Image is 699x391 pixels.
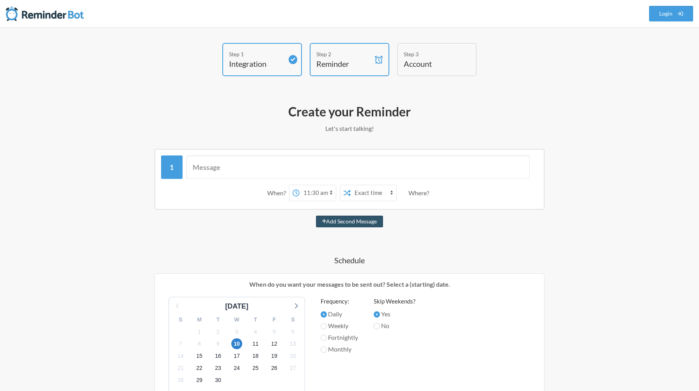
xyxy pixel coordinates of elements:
[250,351,261,362] span: Saturday, October 18, 2025
[321,309,358,319] label: Daily
[316,58,371,69] h4: Reminder
[194,375,205,386] span: Wednesday, October 29, 2025
[269,326,280,337] span: Sunday, October 5, 2025
[171,314,190,326] div: S
[194,326,205,337] span: Wednesday, October 1, 2025
[321,311,327,318] input: Daily
[190,314,209,326] div: M
[246,314,265,326] div: T
[250,338,261,349] span: Saturday, October 11, 2025
[408,185,432,201] div: Where?
[321,346,327,353] input: Monthly
[321,323,327,329] input: Weekly
[229,58,284,69] h4: Integration
[213,338,224,349] span: Thursday, October 9, 2025
[321,297,358,306] label: Frequency:
[374,309,415,319] label: Yes
[213,363,224,374] span: Thursday, October 23, 2025
[284,314,302,326] div: S
[287,351,298,362] span: Monday, October 20, 2025
[287,338,298,349] span: Monday, October 13, 2025
[213,351,224,362] span: Thursday, October 16, 2025
[321,333,358,342] label: Fortnightly
[161,280,538,289] p: When do you want your messages to be sent out? Select a (starting) date.
[265,314,284,326] div: F
[231,338,242,349] span: Friday, October 10, 2025
[231,351,242,362] span: Friday, October 17, 2025
[374,323,380,329] input: No
[269,338,280,349] span: Sunday, October 12, 2025
[123,255,576,266] h4: Schedule
[321,345,358,354] label: Monthly
[213,326,224,337] span: Thursday, October 2, 2025
[222,301,252,312] div: [DATE]
[186,155,530,179] input: Message
[194,351,205,362] span: Wednesday, October 15, 2025
[213,375,224,386] span: Thursday, October 30, 2025
[229,50,284,58] div: Step 1
[175,338,186,349] span: Tuesday, October 7, 2025
[267,185,289,201] div: When?
[404,50,458,58] div: Step 3
[123,124,576,133] p: Let's start talking!
[175,351,186,362] span: Tuesday, October 14, 2025
[269,363,280,374] span: Sunday, October 26, 2025
[194,338,205,349] span: Wednesday, October 8, 2025
[194,363,205,374] span: Wednesday, October 22, 2025
[250,326,261,337] span: Saturday, October 4, 2025
[287,363,298,374] span: Monday, October 27, 2025
[269,351,280,362] span: Sunday, October 19, 2025
[316,50,371,58] div: Step 2
[321,321,358,330] label: Weekly
[321,335,327,341] input: Fortnightly
[231,363,242,374] span: Friday, October 24, 2025
[649,6,694,21] a: Login
[209,314,227,326] div: T
[316,216,383,227] button: Add Second Message
[175,363,186,374] span: Tuesday, October 21, 2025
[250,363,261,374] span: Saturday, October 25, 2025
[374,311,380,318] input: Yes
[374,321,415,330] label: No
[227,314,246,326] div: W
[123,104,576,120] h2: Create your Reminder
[6,6,84,21] img: Reminder Bot
[175,375,186,386] span: Tuesday, October 28, 2025
[231,326,242,337] span: Friday, October 3, 2025
[374,297,415,306] label: Skip Weekends?
[287,326,298,337] span: Monday, October 6, 2025
[404,58,458,69] h4: Account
